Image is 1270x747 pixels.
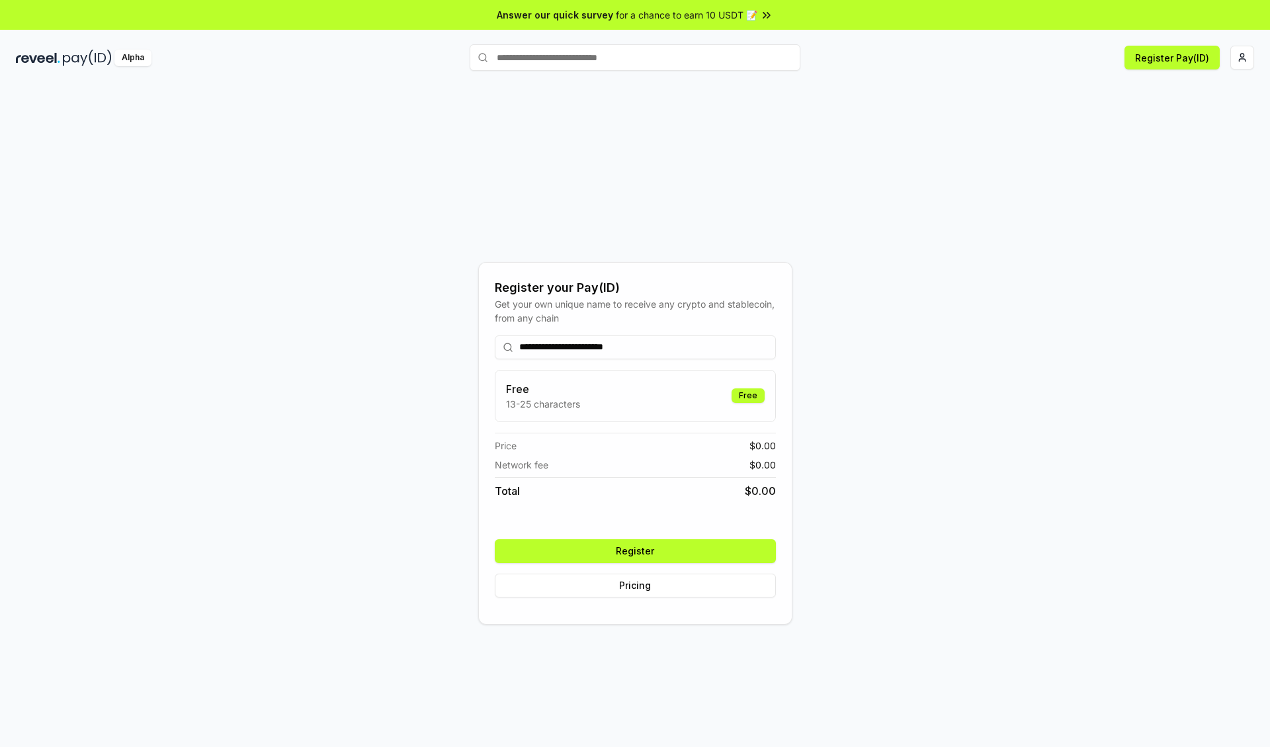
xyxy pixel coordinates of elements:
[506,397,580,411] p: 13-25 characters
[745,483,776,499] span: $ 0.00
[497,8,613,22] span: Answer our quick survey
[114,50,151,66] div: Alpha
[732,388,765,403] div: Free
[506,381,580,397] h3: Free
[16,50,60,66] img: reveel_dark
[495,574,776,597] button: Pricing
[495,297,776,325] div: Get your own unique name to receive any crypto and stablecoin, from any chain
[749,439,776,453] span: $ 0.00
[1124,46,1220,69] button: Register Pay(ID)
[616,8,757,22] span: for a chance to earn 10 USDT 📝
[495,539,776,563] button: Register
[495,279,776,297] div: Register your Pay(ID)
[495,439,517,453] span: Price
[63,50,112,66] img: pay_id
[495,483,520,499] span: Total
[749,458,776,472] span: $ 0.00
[495,458,548,472] span: Network fee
